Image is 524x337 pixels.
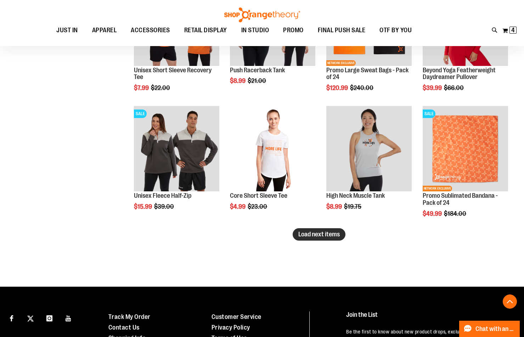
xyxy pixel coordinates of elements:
[223,7,301,22] img: Shop Orangetheory
[130,102,223,228] div: product
[43,311,56,324] a: Visit our Instagram page
[459,321,520,337] button: Chat with an Expert
[511,27,515,34] span: 4
[423,67,496,81] a: Beyond Yoga Featherweight Daydreamer Pullover
[423,192,498,206] a: Promo Sublimated Bandana - Pack of 24
[24,311,37,324] a: Visit our X page
[423,109,435,118] span: SALE
[27,315,34,322] img: Twitter
[134,192,191,199] a: Unisex Fleece Half-Zip
[241,22,269,38] span: IN STUDIO
[350,84,374,91] span: $240.00
[423,210,443,217] span: $49.99
[154,203,175,210] span: $39.00
[346,311,510,325] h4: Join the List
[151,84,171,91] span: $22.00
[230,77,247,84] span: $8.99
[56,22,78,38] span: JUST IN
[326,106,412,192] a: Product image for High Neck Muscle Tank
[379,22,412,38] span: OTF BY YOU
[326,67,409,81] a: Promo Large Sweat Bags - Pack of 24
[326,60,356,66] span: NETWORK EXCLUSIVE
[444,84,465,91] span: $66.00
[226,102,319,228] div: product
[134,203,153,210] span: $15.99
[62,311,75,324] a: Visit our Youtube page
[326,203,343,210] span: $8.99
[230,106,315,191] img: Product image for Core Short Sleeve Tee
[503,294,517,309] button: Back To Top
[131,22,170,38] span: ACCESSORIES
[419,102,512,235] div: product
[108,324,140,331] a: Contact Us
[230,67,285,74] a: Push Racerback Tank
[230,106,315,192] a: Product image for Core Short Sleeve Tee
[92,22,117,38] span: APPAREL
[184,22,227,38] span: RETAIL DISPLAY
[134,67,212,81] a: Unisex Short Sleeve Recovery Tee
[212,324,250,331] a: Privacy Policy
[326,192,385,199] a: High Neck Muscle Tank
[134,106,219,191] img: Product image for Unisex Fleece Half Zip
[248,203,268,210] span: $23.00
[134,109,147,118] span: SALE
[283,22,304,38] span: PROMO
[423,84,443,91] span: $39.99
[230,203,247,210] span: $4.99
[108,313,151,320] a: Track My Order
[248,77,267,84] span: $21.00
[423,106,508,192] a: Product image for Sublimated Bandana - Pack of 24SALENETWORK EXCLUSIVE
[318,22,366,38] span: FINAL PUSH SALE
[298,231,340,238] span: Load next items
[475,326,515,332] span: Chat with an Expert
[293,228,345,241] button: Load next items
[344,203,362,210] span: $19.75
[323,102,415,228] div: product
[423,186,452,191] span: NETWORK EXCLUSIVE
[326,84,349,91] span: $120.99
[423,106,508,191] img: Product image for Sublimated Bandana - Pack of 24
[134,84,150,91] span: $7.99
[5,311,18,324] a: Visit our Facebook page
[230,192,287,199] a: Core Short Sleeve Tee
[326,106,412,191] img: Product image for High Neck Muscle Tank
[134,106,219,192] a: Product image for Unisex Fleece Half ZipSALE
[212,313,261,320] a: Customer Service
[444,210,467,217] span: $184.00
